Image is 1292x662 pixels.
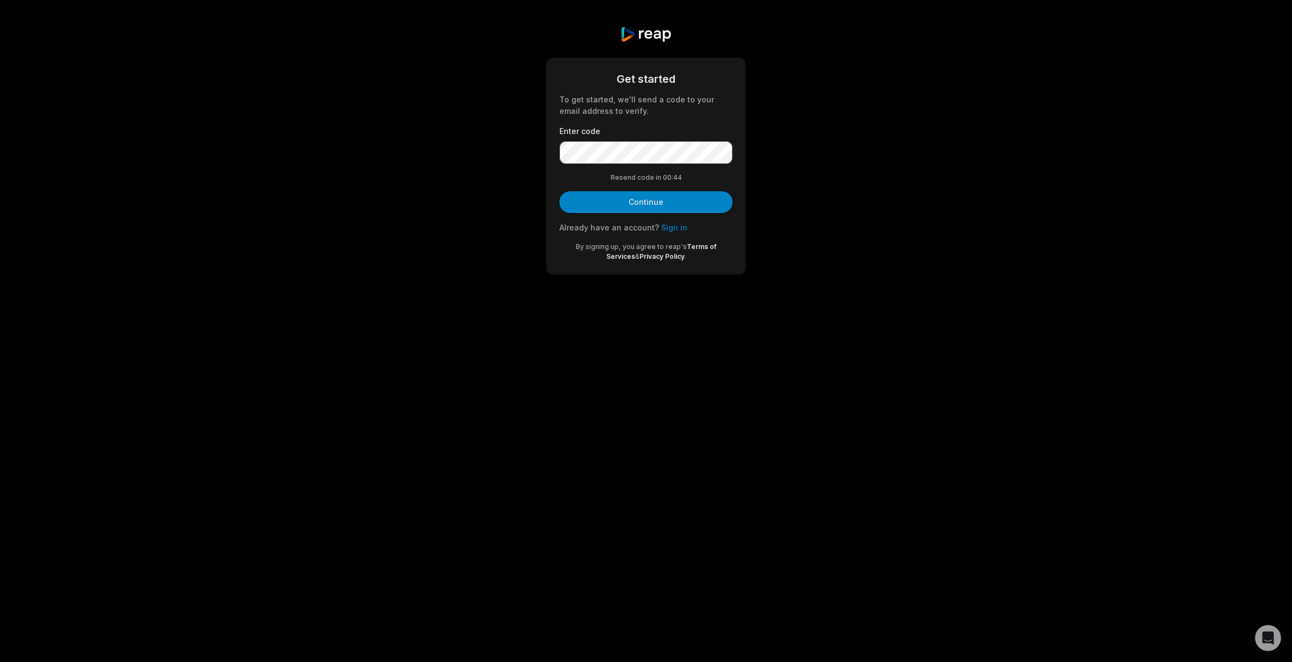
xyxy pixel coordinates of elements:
span: . [685,252,686,260]
button: Continue [559,191,733,213]
img: reap [620,26,672,42]
div: Resend code in 00: [559,173,733,183]
label: Enter code [559,125,733,137]
iframe: Intercom live chat [1255,625,1281,651]
span: 44 [673,173,682,183]
span: Already have an account? [559,223,659,232]
a: Sign in [661,223,687,232]
a: Terms of Services [606,242,717,260]
span: By signing up, you agree to reap's [576,242,687,251]
a: Privacy Policy [639,252,685,260]
span: & [635,252,639,260]
div: To get started, we'll send a code to your email address to verify. [559,94,733,117]
div: Get started [559,71,733,87]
